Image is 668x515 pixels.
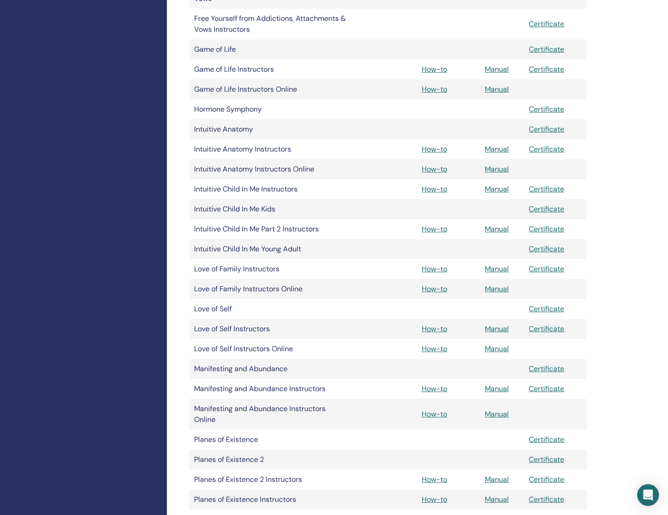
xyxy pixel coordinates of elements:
td: Intuitive Anatomy Instructors Online [190,159,353,179]
a: Certificate [529,435,564,444]
a: Certificate [529,124,564,134]
a: How-to [422,475,447,484]
a: How-to [422,324,447,334]
a: Certificate [529,104,564,114]
a: Certificate [529,324,564,334]
a: Certificate [529,495,564,504]
a: Manual [485,64,509,74]
a: Certificate [529,204,564,214]
td: Intuitive Anatomy Instructors [190,139,353,159]
td: Manifesting and Abundance Instructors [190,379,353,399]
a: Certificate [529,19,564,29]
td: Game of Life [190,39,353,59]
a: Manual [485,144,509,154]
a: How-to [422,384,447,393]
a: How-to [422,264,447,274]
td: Free Yourself from Addictions, Attachments & Vows Instructors [190,9,353,39]
a: Certificate [529,224,564,234]
td: Love of Family Instructors Online [190,279,353,299]
td: Planes of Existence [190,430,353,450]
td: Love of Family Instructors [190,259,353,279]
td: Planes of Existence 2 [190,450,353,470]
td: Manifesting and Abundance [190,359,353,379]
a: Manual [485,409,509,419]
a: Certificate [529,64,564,74]
a: Manual [485,495,509,504]
a: Manual [485,184,509,194]
a: How-to [422,344,447,353]
td: Planes of Existence Instructors [190,490,353,510]
td: Hormone Symphony [190,99,353,119]
a: Manual [485,264,509,274]
a: Manual [485,224,509,234]
div: Open Intercom Messenger [637,484,659,506]
a: Manual [485,164,509,174]
td: Intuitive Child In Me Part 2 Instructors [190,219,353,239]
a: Manual [485,475,509,484]
a: How-to [422,144,447,154]
td: Manifesting and Abundance Instructors Online [190,399,353,430]
a: How-to [422,495,447,504]
a: Manual [485,84,509,94]
a: Manual [485,344,509,353]
td: Intuitive Anatomy [190,119,353,139]
a: Certificate [529,384,564,393]
a: Certificate [529,475,564,484]
a: Certificate [529,44,564,54]
td: Love of Self Instructors [190,319,353,339]
td: Planes of Existence 2 Instructors [190,470,353,490]
td: Game of Life Instructors [190,59,353,79]
td: Intuitive Child In Me Kids [190,199,353,219]
a: Certificate [529,244,564,254]
a: How-to [422,224,447,234]
td: Love of Self [190,299,353,319]
a: Certificate [529,364,564,373]
a: How-to [422,64,447,74]
a: Certificate [529,304,564,314]
td: Intuitive Child In Me Instructors [190,179,353,199]
a: How-to [422,284,447,294]
a: Certificate [529,144,564,154]
td: Love of Self Instructors Online [190,339,353,359]
a: Manual [485,324,509,334]
a: How-to [422,164,447,174]
td: Game of Life Instructors Online [190,79,353,99]
a: Manual [485,284,509,294]
a: Certificate [529,264,564,274]
a: Manual [485,384,509,393]
a: Certificate [529,455,564,464]
a: How-to [422,184,447,194]
a: How-to [422,84,447,94]
a: Certificate [529,184,564,194]
td: Intuitive Child In Me Young Adult [190,239,353,259]
a: How-to [422,409,447,419]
